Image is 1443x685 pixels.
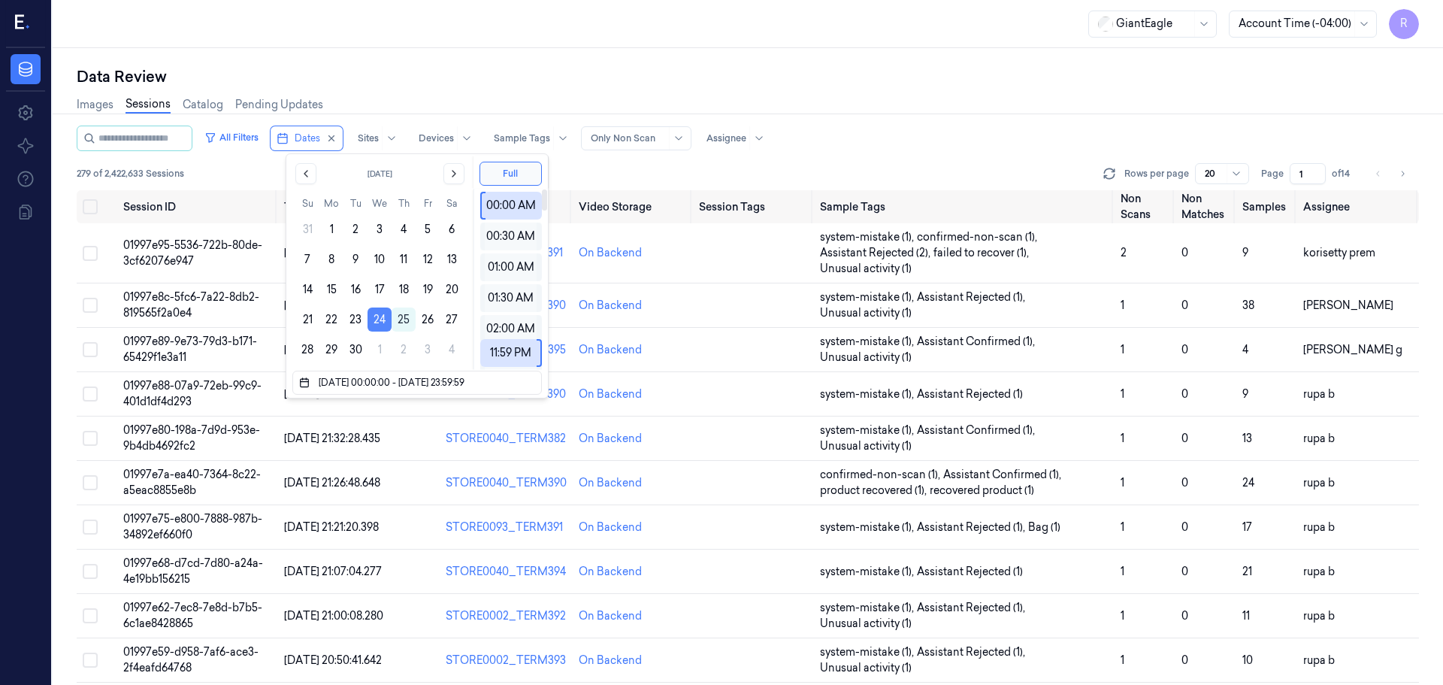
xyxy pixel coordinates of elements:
nav: pagination [1368,163,1413,184]
button: Friday, October 3rd, 2025 [416,338,440,362]
span: 17 [1242,520,1252,534]
button: Wednesday, September 10th, 2025 [368,247,392,271]
button: Saturday, September 20th, 2025 [440,277,464,302]
span: 21 [1242,565,1252,578]
span: Assistant Confirmed (1) , [917,423,1038,438]
span: Dates [295,132,320,145]
div: STORE0040_TERM382 [446,431,567,447]
button: Saturday, September 13th, 2025 [440,247,464,271]
th: Session Tags [693,190,814,223]
a: Images [77,97,113,113]
span: 01997e59-d958-7af6-ace3-2f4eafd64768 [123,645,259,674]
span: Bag (1) [1028,520,1060,535]
a: Pending Updates [235,97,323,113]
th: Friday [416,196,440,211]
button: Tuesday, September 2nd, 2025 [343,217,368,241]
span: confirmed-non-scan (1) , [917,229,1040,245]
th: Thursday [392,196,416,211]
th: Assignee [1297,190,1419,223]
span: rupa b [1303,387,1335,401]
button: Monday, September 22nd, 2025 [319,308,343,332]
button: Go to the Previous Month [295,163,316,184]
span: 01997e89-9e73-79d3-b171-65429f1e3a11 [123,335,257,364]
button: Tuesday, September 30th, 2025 [343,338,368,362]
button: R [1389,9,1419,39]
span: 0 [1181,476,1188,490]
th: Sample Tags [814,190,1115,223]
span: 01997e62-7ec8-7e8d-b7b5-6c1ae8428865 [123,601,262,630]
a: Catalog [183,97,223,113]
div: On Backend [579,653,642,668]
button: All Filters [198,126,265,150]
button: Sunday, September 14th, 2025 [295,277,319,302]
span: system-mistake (1) , [820,564,917,580]
th: Sunday [295,196,319,211]
button: Wednesday, October 1st, 2025 [368,338,392,362]
button: Sunday, September 7th, 2025 [295,247,319,271]
div: On Backend [579,245,642,261]
button: Monday, September 1st, 2025 [319,217,343,241]
div: On Backend [579,298,642,314]
button: Select row [83,653,98,668]
span: Assistant Confirmed (1) , [943,467,1064,483]
button: Select row [83,431,98,446]
button: Select row [83,298,98,313]
span: Assistant Rejected (1) [917,386,1023,402]
span: 1 [1121,299,1124,312]
span: 1 [1121,432,1124,445]
div: 11:59 PM [485,339,536,367]
span: confirmed-non-scan (1) , [820,467,943,483]
div: 01:30 AM [485,284,537,312]
span: Unusual activity (1) [820,438,912,454]
button: Friday, September 19th, 2025 [416,277,440,302]
a: Sessions [126,96,171,114]
span: 10 [1242,653,1253,667]
button: Wednesday, September 3rd, 2025 [368,217,392,241]
span: rupa b [1303,609,1335,623]
span: 0 [1181,653,1188,667]
button: Select row [83,564,98,579]
div: On Backend [579,431,642,447]
span: product recovered (1) , [820,483,930,499]
span: 01997e95-5536-722b-80de-3cf62076e947 [123,238,262,268]
span: 01997e80-198a-7d9d-953e-9b4db4692fc2 [123,423,260,453]
th: Non Matches [1175,190,1236,223]
th: Wednesday [368,196,392,211]
table: September 2025 [295,196,464,362]
span: 0 [1181,343,1188,356]
span: Assistant Confirmed (1) , [917,334,1038,350]
span: korisetty prem [1303,246,1375,259]
span: Unusual activity (1) [820,616,912,632]
button: Tuesday, September 23rd, 2025 [343,308,368,332]
span: Unusual activity (1) [820,660,912,676]
span: 38 [1242,299,1254,312]
span: Assistant Rejected (1) , [917,644,1028,660]
span: 1 [1121,476,1124,490]
button: Select row [83,386,98,402]
div: On Backend [579,475,642,491]
button: Wednesday, September 24th, 2025, selected [368,308,392,332]
button: Saturday, September 6th, 2025 [440,217,464,241]
span: 01997e88-07a9-72eb-99c9-401d1df4d293 [123,379,262,408]
button: Tuesday, September 16th, 2025 [343,277,368,302]
button: Select row [83,246,98,261]
span: 9 [1242,246,1248,259]
span: 1 [1121,565,1124,578]
div: Data Review [77,66,1419,87]
th: Video Storage [573,190,694,223]
div: On Backend [579,608,642,624]
th: Samples [1236,190,1297,223]
th: Non Scans [1115,190,1175,223]
button: [DATE] [325,163,434,184]
button: Go to next page [1392,163,1413,184]
button: Dates [271,126,343,150]
span: 01997e7a-ea40-7364-8c22-a5eac8855e8b [123,468,261,497]
input: Dates [316,374,528,392]
p: Rows per page [1124,167,1189,180]
button: Select all [83,199,98,214]
span: Unusual activity (1) [820,350,912,365]
span: 1 [1121,609,1124,623]
button: Saturday, September 27th, 2025 [440,308,464,332]
button: Select row [83,520,98,535]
